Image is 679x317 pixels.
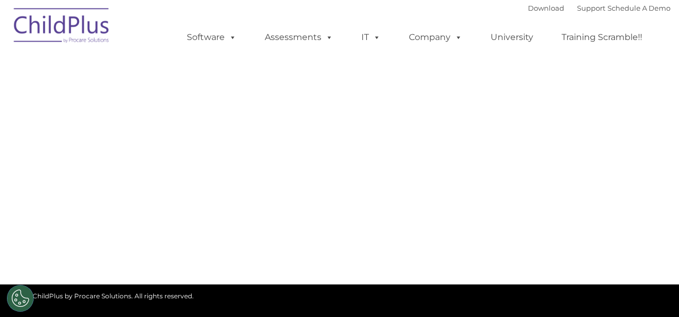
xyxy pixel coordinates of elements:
[528,4,564,12] a: Download
[7,285,34,312] button: Cookies Settings
[254,27,344,48] a: Assessments
[9,292,194,300] span: © 2025 ChildPlus by Procare Solutions. All rights reserved.
[351,27,391,48] a: IT
[176,27,247,48] a: Software
[528,4,670,12] font: |
[17,186,662,266] iframe: Form 0
[551,27,653,48] a: Training Scramble!!
[607,4,670,12] a: Schedule A Demo
[577,4,605,12] a: Support
[398,27,473,48] a: Company
[9,1,115,54] img: ChildPlus by Procare Solutions
[480,27,544,48] a: University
